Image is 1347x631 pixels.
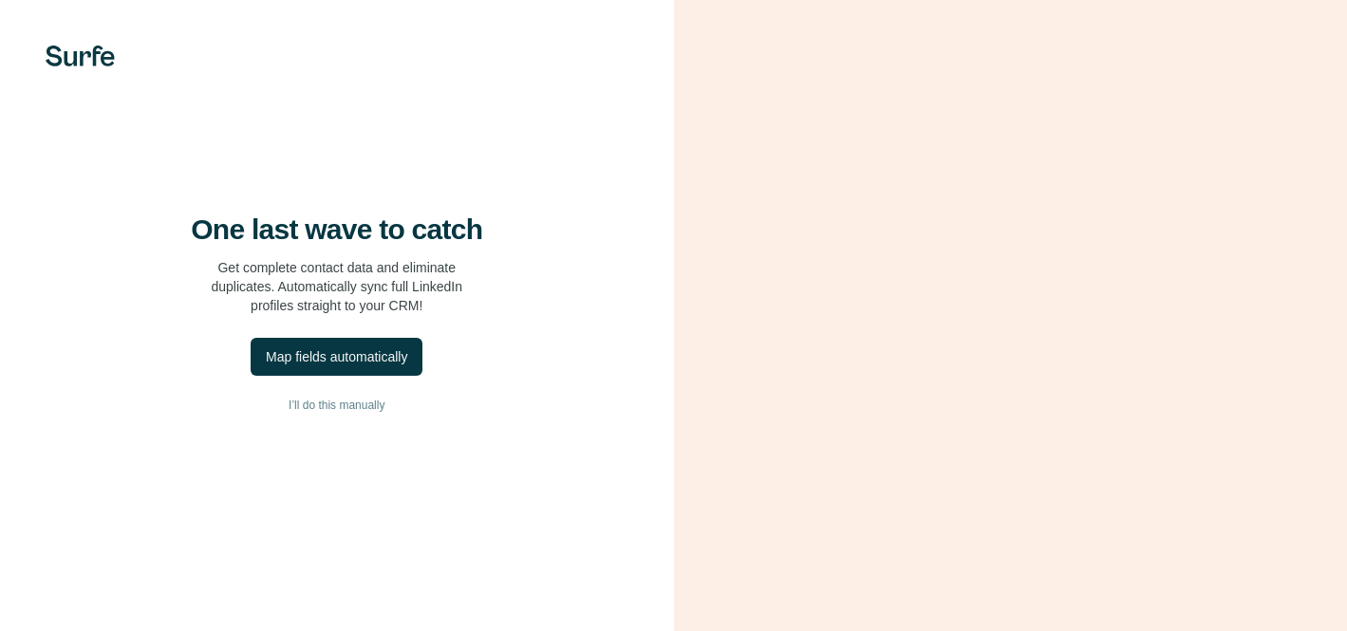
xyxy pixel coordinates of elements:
[251,338,422,376] button: Map fields automatically
[266,347,407,366] div: Map fields automatically
[191,213,482,247] h4: One last wave to catch
[289,397,384,414] span: I’ll do this manually
[38,391,636,419] button: I’ll do this manually
[46,46,115,66] img: Surfe's logo
[211,258,462,315] p: Get complete contact data and eliminate duplicates. Automatically sync full LinkedIn profiles str...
